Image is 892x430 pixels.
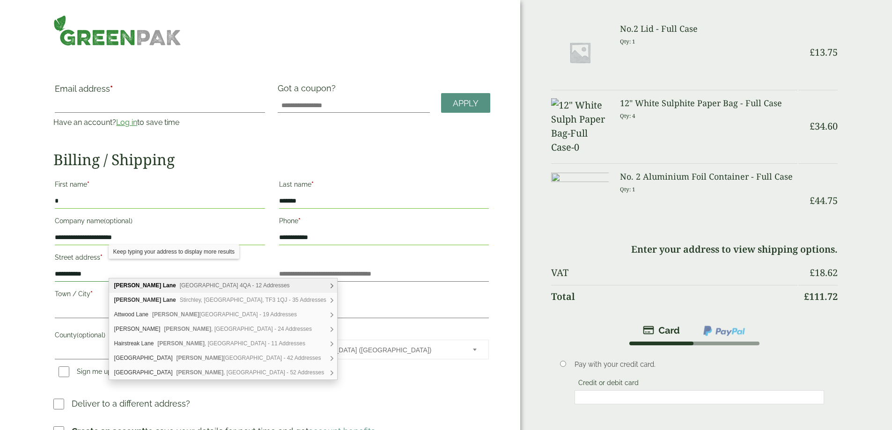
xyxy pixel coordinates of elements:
span: [GEOGRAPHIC_DATA] - 42 Addresses [177,355,321,361]
span: £ [810,120,815,132]
b: [PERSON_NAME] [114,297,162,303]
div: Holmer Lane [109,278,337,293]
h3: No. 2 Aluminium Foil Container - Full Case [620,172,797,182]
b: Lane [163,282,176,289]
label: Credit or debit card [575,379,642,389]
label: Country/Region [279,324,489,340]
b: Lane [163,297,176,303]
b: [PERSON_NAME] [177,355,224,361]
abbr: required [298,217,301,225]
iframe: Secure card payment input frame [577,393,821,401]
abbr: required [90,290,93,298]
span: Apply [453,98,479,109]
p: Deliver to a different address? [72,397,190,410]
span: [GEOGRAPHIC_DATA] - 19 Addresses [152,311,297,318]
span: United Kingdom (UK) [289,340,460,360]
h2: Billing / Shipping [53,151,490,168]
div: Chalkhill Lane [109,365,337,379]
label: Email address [55,85,265,98]
bdi: 13.75 [810,46,838,58]
abbr: required [110,84,113,94]
small: Qty: 1 [620,186,635,193]
div: Keep typing your address to display more results [109,245,239,259]
div: Eggleton Lane [109,322,337,336]
b: [PERSON_NAME] [152,311,199,318]
small: Qty: 4 [620,112,635,119]
a: Apply [441,93,490,113]
span: (optional) [104,217,133,225]
b: [PERSON_NAME] [164,326,211,332]
span: , [GEOGRAPHIC_DATA] - 24 Addresses [164,326,312,332]
div: Darters Lane [109,351,337,365]
input: Sign me up to receive email updates and news(optional) [59,366,69,377]
span: £ [810,266,815,279]
label: Phone [279,214,489,230]
img: 12" White Sulph Paper Bag-Full Case-0 [551,98,608,154]
span: (optional) [77,331,105,339]
abbr: required [100,254,103,261]
div: Hairstreak Lane [109,336,337,351]
div: Holmer Lane [109,293,337,307]
span: £ [810,46,815,58]
small: Qty: 1 [620,38,635,45]
span: , [GEOGRAPHIC_DATA] - 11 Addresses [157,340,305,347]
span: £ [810,194,815,207]
div: Attwood Lane [109,307,337,322]
abbr: required [87,181,89,188]
img: GreenPak Supplies [53,15,181,46]
b: [PERSON_NAME] [177,369,224,376]
b: [PERSON_NAME] [157,340,205,347]
span: , [GEOGRAPHIC_DATA] - 52 Addresses [177,369,324,376]
p: Have an account? to save time [53,117,266,128]
img: Placeholder [551,24,608,81]
a: Log in [116,118,137,127]
bdi: 34.60 [810,120,838,132]
label: Postcode [279,287,489,303]
span: Stirchley, [GEOGRAPHIC_DATA], TF3 1QJ - 35 Addresses [180,297,326,303]
img: ppcp-gateway.png [702,325,746,337]
th: Total [551,285,797,308]
label: Sign me up to receive email updates and news [55,368,253,378]
abbr: required [311,181,314,188]
span: Country/Region [279,340,489,359]
label: First name [55,178,265,194]
p: Pay with your credit card. [575,359,824,370]
label: Last name [279,178,489,194]
label: Company name [55,214,265,230]
img: stripe.png [643,325,680,336]
span: £ [804,290,809,303]
b: [PERSON_NAME] [114,282,162,289]
label: Street address [55,251,265,267]
bdi: 44.75 [810,194,838,207]
bdi: 111.72 [804,290,838,303]
label: Town / City [55,287,265,303]
h3: 12" White Sulphite Paper Bag - Full Case [620,98,797,109]
label: County [55,328,265,344]
bdi: 18.62 [810,266,838,279]
th: VAT [551,262,797,284]
span: [GEOGRAPHIC_DATA] 4QA - 12 Addresses [180,282,290,289]
td: Enter your address to view shipping options. [551,238,837,261]
h3: No.2 Lid - Full Case [620,24,797,34]
label: Got a coupon? [278,83,339,98]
